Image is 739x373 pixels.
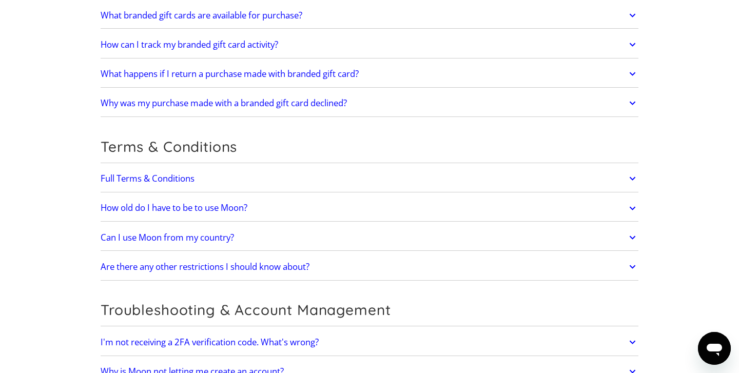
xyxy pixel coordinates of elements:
h2: What happens if I return a purchase made with branded gift card? [101,69,359,79]
a: Why was my purchase made with a branded gift card declined? [101,92,638,114]
a: How can I track my branded gift card activity? [101,34,638,55]
h2: Can I use Moon from my country? [101,232,234,243]
a: What happens if I return a purchase made with branded gift card? [101,63,638,85]
a: Can I use Moon from my country? [101,227,638,248]
h2: Terms & Conditions [101,138,638,155]
h2: Troubleshooting & Account Management [101,301,638,319]
h2: Are there any other restrictions I should know about? [101,262,309,272]
a: What branded gift cards are available for purchase? [101,5,638,26]
iframe: Button to launch messaging window [698,332,731,365]
h2: What branded gift cards are available for purchase? [101,10,302,21]
a: I'm not receiving a 2FA verification code. What's wrong? [101,331,638,353]
a: Full Terms & Conditions [101,168,638,189]
a: How old do I have to be to use Moon? [101,198,638,219]
h2: Full Terms & Conditions [101,173,195,184]
h2: How old do I have to be to use Moon? [101,203,247,213]
h2: I'm not receiving a 2FA verification code. What's wrong? [101,337,319,347]
h2: How can I track my branded gift card activity? [101,40,278,50]
h2: Why was my purchase made with a branded gift card declined? [101,98,347,108]
a: Are there any other restrictions I should know about? [101,256,638,278]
